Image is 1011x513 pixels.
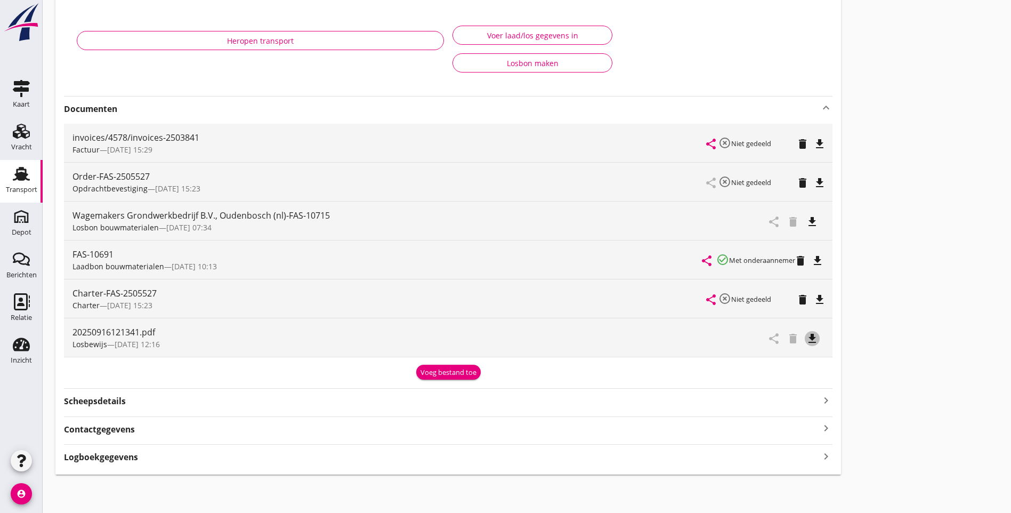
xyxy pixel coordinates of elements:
div: Voer laad/los gegevens in [462,30,603,41]
i: delete [794,254,807,267]
i: delete [796,293,809,306]
small: Met onderaannemer [729,255,795,265]
div: FAS-10691 [72,248,702,261]
div: — [72,300,707,311]
span: [DATE] 10:13 [172,261,217,271]
span: Losbon bouwmaterialen [72,222,159,233]
div: — [72,144,707,155]
span: Charter [72,300,100,310]
small: Niet gedeeld [731,178,771,187]
span: Factuur [72,145,100,155]
i: file_download [813,138,826,150]
div: Inzicht [11,357,32,364]
div: Relatie [11,314,32,321]
div: — [72,339,715,350]
span: [DATE] 15:23 [155,183,200,194]
div: — [72,183,707,194]
i: share [705,138,717,150]
small: Niet gedeeld [731,139,771,148]
div: Transport [6,186,37,193]
i: keyboard_arrow_right [820,393,832,407]
div: Wagemakers Grondwerkbedrijf B.V., Oudenbosch (nl)-FAS-10715 [72,209,715,222]
div: invoices/4578/invoices-2503841 [72,131,707,144]
i: share [705,293,717,306]
button: Voeg bestand toe [416,365,481,380]
span: Losbewijs [72,339,107,349]
div: Berichten [6,271,37,278]
i: keyboard_arrow_right [820,449,832,463]
span: Opdrachtbevestiging [72,183,148,194]
i: keyboard_arrow_right [820,421,832,436]
span: [DATE] 07:34 [166,222,212,233]
div: Losbon maken [462,58,603,69]
i: share [700,254,713,267]
strong: Scheepsdetails [64,395,126,407]
button: Losbon maken [452,53,612,73]
i: file_download [806,215,819,228]
div: Kaart [13,101,30,108]
strong: Logboekgegevens [64,451,138,463]
small: Niet gedeeld [731,294,771,304]
i: delete [796,177,809,189]
button: Heropen transport [77,31,444,50]
i: file_download [813,177,826,189]
div: — [72,261,702,272]
span: [DATE] 15:23 [107,300,152,310]
div: Vracht [11,143,32,150]
i: file_download [811,254,824,267]
i: check_circle_outline [716,253,729,266]
strong: Contactgegevens [64,423,135,436]
span: [DATE] 15:29 [107,145,152,155]
div: Charter-FAS-2505527 [72,287,707,300]
i: highlight_off [718,292,731,305]
div: 20250916121341.pdf [72,326,715,339]
i: highlight_off [718,137,731,149]
i: delete [796,138,809,150]
div: Order-FAS-2505527 [72,170,707,183]
span: Laadbon bouwmaterialen [72,261,164,271]
span: [DATE] 12:16 [115,339,160,349]
div: Heropen transport [86,35,435,46]
button: Voer laad/los gegevens in [452,26,612,45]
div: Voeg bestand toe [420,367,476,378]
strong: Documenten [64,103,820,115]
img: logo-small.a267ee39.svg [2,3,41,42]
i: file_download [813,293,826,306]
i: account_circle [11,483,32,504]
div: Depot [12,229,31,236]
i: file_download [806,332,819,345]
i: highlight_off [718,175,731,188]
div: — [72,222,715,233]
i: keyboard_arrow_up [820,101,832,114]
